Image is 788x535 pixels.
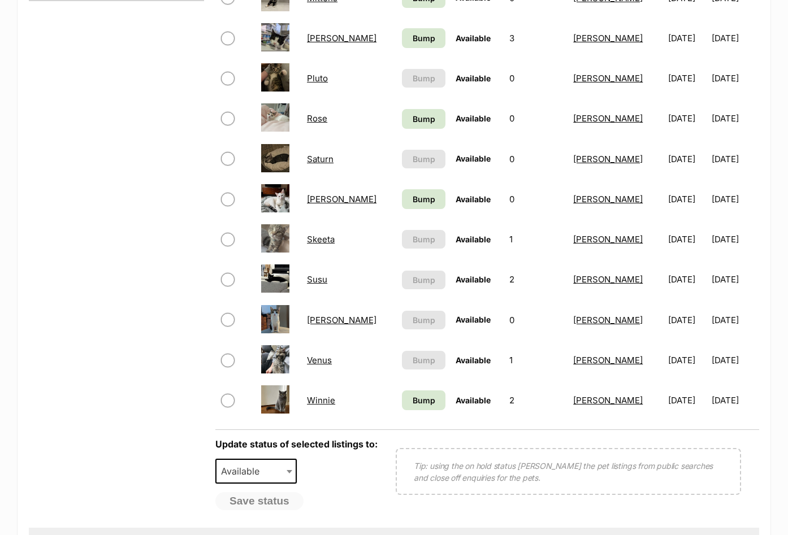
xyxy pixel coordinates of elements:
[413,314,435,326] span: Bump
[402,28,445,48] a: Bump
[712,59,758,98] td: [DATE]
[505,341,568,380] td: 1
[402,311,445,329] button: Bump
[505,301,568,340] td: 0
[215,438,378,450] label: Update status of selected listings to:
[307,154,334,164] a: Saturn
[215,459,297,484] span: Available
[712,260,758,299] td: [DATE]
[505,99,568,138] td: 0
[456,395,491,405] span: Available
[402,351,445,369] button: Bump
[413,354,435,366] span: Bump
[413,72,435,84] span: Bump
[307,73,328,84] a: Pluto
[307,33,376,44] a: [PERSON_NAME]
[712,180,758,219] td: [DATE]
[573,234,643,245] a: [PERSON_NAME]
[402,150,445,168] button: Bump
[402,109,445,129] a: Bump
[505,381,568,420] td: 2
[712,381,758,420] td: [DATE]
[712,220,758,259] td: [DATE]
[402,189,445,209] a: Bump
[456,194,491,204] span: Available
[573,274,643,285] a: [PERSON_NAME]
[307,113,327,124] a: Rose
[573,33,643,44] a: [PERSON_NAME]
[712,341,758,380] td: [DATE]
[402,230,445,249] button: Bump
[456,33,491,43] span: Available
[402,69,445,88] button: Bump
[664,341,710,380] td: [DATE]
[413,193,435,205] span: Bump
[413,394,435,406] span: Bump
[712,140,758,179] td: [DATE]
[456,114,491,123] span: Available
[413,153,435,165] span: Bump
[664,59,710,98] td: [DATE]
[505,220,568,259] td: 1
[505,59,568,98] td: 0
[307,315,376,325] a: [PERSON_NAME]
[573,194,643,205] a: [PERSON_NAME]
[456,154,491,163] span: Available
[307,395,335,406] a: Winnie
[414,460,723,484] p: Tip: using the on hold status [PERSON_NAME] the pet listings from public searches and close off e...
[217,463,271,479] span: Available
[307,274,327,285] a: Susu
[215,492,304,510] button: Save status
[505,260,568,299] td: 2
[664,220,710,259] td: [DATE]
[573,395,643,406] a: [PERSON_NAME]
[505,140,568,179] td: 0
[712,19,758,58] td: [DATE]
[664,301,710,340] td: [DATE]
[664,381,710,420] td: [DATE]
[456,234,491,244] span: Available
[573,73,643,84] a: [PERSON_NAME]
[505,180,568,219] td: 0
[413,274,435,286] span: Bump
[573,315,643,325] a: [PERSON_NAME]
[413,233,435,245] span: Bump
[664,180,710,219] td: [DATE]
[307,355,332,366] a: Venus
[664,19,710,58] td: [DATE]
[712,99,758,138] td: [DATE]
[573,154,643,164] a: [PERSON_NAME]
[573,355,643,366] a: [PERSON_NAME]
[664,99,710,138] td: [DATE]
[413,113,435,125] span: Bump
[573,113,643,124] a: [PERSON_NAME]
[456,355,491,365] span: Available
[402,390,445,410] a: Bump
[712,301,758,340] td: [DATE]
[413,32,435,44] span: Bump
[505,19,568,58] td: 3
[456,73,491,83] span: Available
[664,140,710,179] td: [DATE]
[456,275,491,284] span: Available
[307,194,376,205] a: [PERSON_NAME]
[664,260,710,299] td: [DATE]
[307,234,335,245] a: Skeeta
[402,271,445,289] button: Bump
[456,315,491,324] span: Available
